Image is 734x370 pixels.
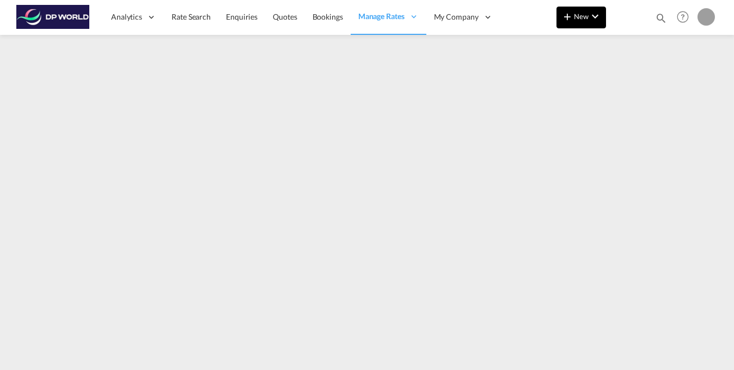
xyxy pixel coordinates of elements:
span: Help [674,8,692,26]
md-icon: icon-magnify [655,12,667,24]
span: Bookings [313,12,343,21]
span: Enquiries [226,12,258,21]
span: Manage Rates [358,11,405,22]
span: Rate Search [172,12,211,21]
button: icon-plus 400-fgNewicon-chevron-down [556,7,606,28]
img: c08ca190194411f088ed0f3ba295208c.png [16,5,90,29]
div: icon-magnify [655,12,667,28]
span: Analytics [111,11,142,22]
div: Help [674,8,698,27]
span: New [561,12,602,21]
md-icon: icon-chevron-down [589,10,602,23]
md-icon: icon-plus 400-fg [561,10,574,23]
span: Quotes [273,12,297,21]
span: My Company [434,11,479,22]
